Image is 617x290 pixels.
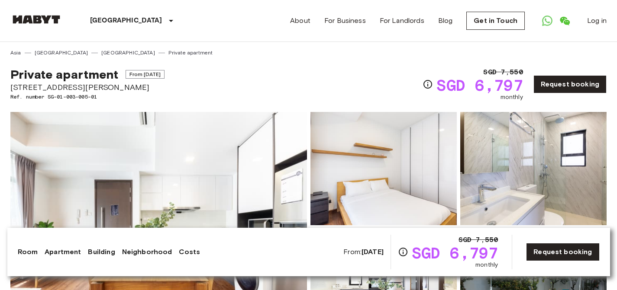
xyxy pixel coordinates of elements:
[501,93,523,102] span: monthly
[412,245,498,261] span: SGD 6,797
[290,16,310,26] a: About
[475,261,498,269] span: monthly
[526,243,599,261] a: Request booking
[179,247,200,257] a: Costs
[423,79,433,89] svg: Check cost overview for full price breakdown. Please note that discounts apply to new joiners onl...
[556,12,573,29] a: Open WeChat
[10,15,62,24] img: Habyt
[168,49,213,57] a: Private apartment
[310,112,457,225] img: Picture of unit SG-01-003-005-01
[324,16,366,26] a: For Business
[10,67,119,82] span: Private apartment
[122,247,172,257] a: Neighborhood
[533,75,607,93] a: Request booking
[380,16,424,26] a: For Landlords
[539,12,556,29] a: Open WhatsApp
[45,247,81,257] a: Apartment
[466,12,525,30] a: Get in Touch
[10,49,21,57] a: Asia
[460,112,607,225] img: Picture of unit SG-01-003-005-01
[398,247,408,257] svg: Check cost overview for full price breakdown. Please note that discounts apply to new joiners onl...
[483,67,523,77] span: SGD 7,550
[459,235,498,245] span: SGD 7,550
[35,49,88,57] a: [GEOGRAPHIC_DATA]
[88,247,115,257] a: Building
[438,16,453,26] a: Blog
[343,247,384,257] span: From:
[10,82,165,93] span: [STREET_ADDRESS][PERSON_NAME]
[436,77,523,93] span: SGD 6,797
[90,16,162,26] p: [GEOGRAPHIC_DATA]
[10,93,165,101] span: Ref. number SG-01-003-005-01
[587,16,607,26] a: Log in
[101,49,155,57] a: [GEOGRAPHIC_DATA]
[362,248,384,256] b: [DATE]
[126,70,165,79] span: From [DATE]
[18,247,38,257] a: Room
